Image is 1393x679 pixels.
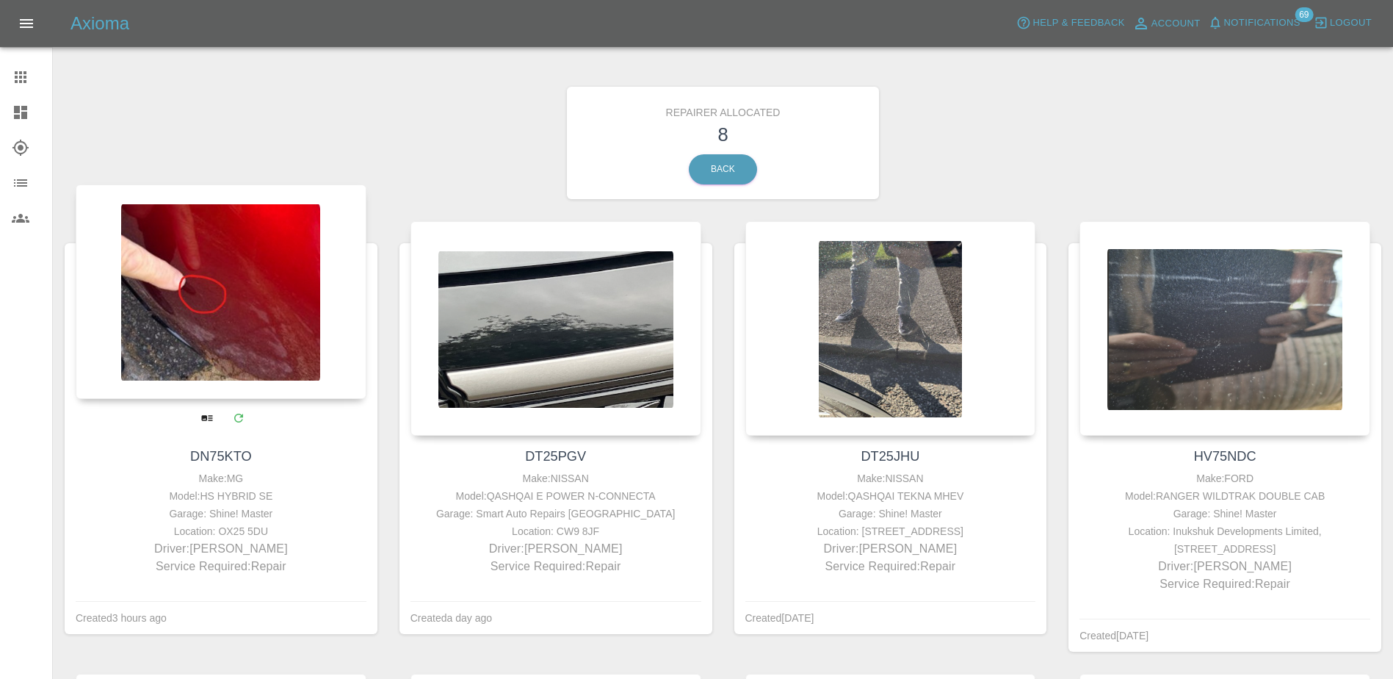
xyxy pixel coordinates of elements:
span: Help & Feedback [1032,15,1124,32]
div: Make: NISSAN [749,470,1032,487]
a: DT25PGV [525,449,586,464]
div: Location: [STREET_ADDRESS] [749,522,1032,540]
div: Location: OX25 5DU [79,522,363,540]
a: View [192,403,222,433]
span: Notifications [1224,15,1300,32]
button: Open drawer [9,6,44,41]
button: Help & Feedback [1013,12,1128,35]
div: Make: MG [79,470,363,487]
p: Service Required: Repair [749,558,1032,575]
p: Service Required: Repair [79,558,363,575]
div: Location: CW9 8JF [414,522,698,540]
span: 69 [1295,7,1313,22]
p: Driver: [PERSON_NAME] [1083,558,1367,575]
div: Created [DATE] [745,609,814,627]
p: Driver: [PERSON_NAME] [749,540,1032,558]
div: Make: NISSAN [414,470,698,487]
a: DN75KTO [190,449,252,464]
div: Garage: Shine! Master [749,505,1032,522]
div: Garage: Shine! Master [1083,505,1367,522]
h5: Axioma [70,12,129,35]
span: Logout [1330,15,1372,32]
a: HV75NDC [1194,449,1256,464]
div: Garage: Shine! Master [79,505,363,522]
a: Account [1129,12,1204,35]
div: Model: RANGER WILDTRAK DOUBLE CAB [1083,487,1367,505]
p: Service Required: Repair [1083,575,1367,593]
h6: Repairer Allocated [578,98,869,121]
a: DT25JHU [861,449,919,464]
div: Created 3 hours ago [76,609,167,627]
p: Driver: [PERSON_NAME] [414,540,698,558]
div: Garage: Smart Auto Repairs [GEOGRAPHIC_DATA] [414,505,698,522]
h3: 8 [578,121,869,148]
a: Modify [223,403,253,433]
div: Created [DATE] [1079,627,1148,644]
button: Logout [1310,12,1375,35]
span: Account [1151,15,1201,32]
div: Model: HS HYBRID SE [79,487,363,505]
div: Model: QASHQAI E POWER N-CONNECTA [414,487,698,505]
button: Notifications [1204,12,1304,35]
div: Model: QASHQAI TEKNA MHEV [749,487,1032,505]
a: Back [689,154,757,184]
p: Service Required: Repair [414,558,698,575]
div: Created a day ago [410,609,492,627]
div: Make: FORD [1083,470,1367,487]
div: Location: Inukshuk Developments Limited, [STREET_ADDRESS] [1083,522,1367,558]
p: Driver: [PERSON_NAME] [79,540,363,558]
